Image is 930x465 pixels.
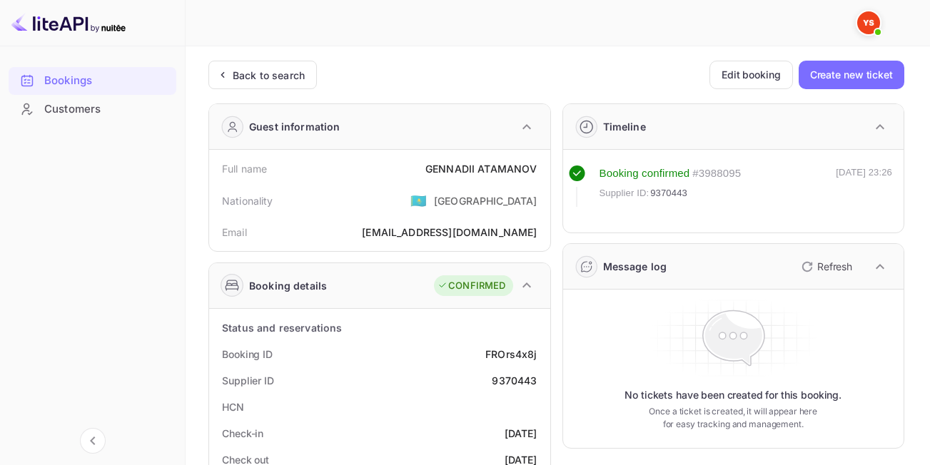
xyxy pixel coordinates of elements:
[692,165,741,182] div: # 3988095
[434,193,537,208] div: [GEOGRAPHIC_DATA]
[249,119,340,134] div: Guest information
[438,279,505,293] div: CONFIRMED
[44,73,169,89] div: Bookings
[799,61,904,89] button: Create new ticket
[485,347,537,362] div: FROrs4x8j
[9,67,176,93] a: Bookings
[410,188,427,213] span: United States
[9,96,176,122] a: Customers
[642,405,824,431] p: Once a ticket is created, it will appear here for easy tracking and management.
[600,165,690,182] div: Booking confirmed
[817,259,852,274] p: Refresh
[505,426,537,441] div: [DATE]
[362,225,537,240] div: [EMAIL_ADDRESS][DOMAIN_NAME]
[222,347,273,362] div: Booking ID
[222,373,274,388] div: Supplier ID
[603,119,646,134] div: Timeline
[650,186,687,200] span: 9370443
[44,101,169,118] div: Customers
[222,193,273,208] div: Nationality
[836,165,892,207] div: [DATE] 23:26
[222,426,263,441] div: Check-in
[709,61,793,89] button: Edit booking
[603,259,667,274] div: Message log
[9,67,176,95] div: Bookings
[793,255,858,278] button: Refresh
[80,428,106,454] button: Collapse navigation
[492,373,537,388] div: 9370443
[222,161,267,176] div: Full name
[11,11,126,34] img: LiteAPI logo
[425,161,537,176] div: GENNADII ATAMANOV
[233,68,305,83] div: Back to search
[625,388,841,402] p: No tickets have been created for this booking.
[222,225,247,240] div: Email
[249,278,327,293] div: Booking details
[222,399,244,414] div: HCN
[222,320,342,335] div: Status and reservations
[600,186,650,200] span: Supplier ID:
[857,11,880,34] img: Yandex Support
[9,96,176,123] div: Customers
